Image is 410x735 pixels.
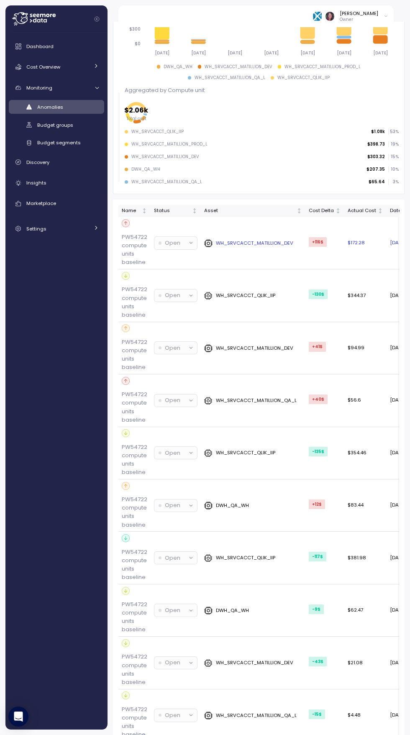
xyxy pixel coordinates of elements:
span: Monitoring [26,85,52,91]
button: Open [154,709,197,721]
p: Open [165,554,180,562]
a: Discovery [9,154,104,171]
p: WH_SRVCACCT_QLIK_IIP [216,449,275,456]
div: -130 $ [309,289,328,299]
div: -15 $ [309,709,325,719]
p: PW54722 compute units baseline [122,443,147,477]
p: WH_SRVCACCT_MATILLION_DEV [216,345,293,351]
div: +116 $ [309,237,327,247]
p: Aggregated by Compute unit [125,86,399,95]
p: $398.73 [367,141,385,147]
p: PW54722 compute units baseline [122,338,147,372]
button: Open [154,237,197,249]
tspan: [DATE] [264,50,279,56]
button: Open [154,342,197,354]
tspan: [DATE] [373,50,388,56]
div: -135 $ [309,447,328,456]
a: Marketplace [9,195,104,212]
span: Settings [26,225,46,232]
p: DWH_QA_WH [216,607,249,614]
p: PW54722 compute units baseline [122,548,147,582]
span: Budget segments [37,139,81,146]
div: Cost Delta [309,207,334,215]
p: Open [165,658,180,667]
div: WH_SRVCACCT_MATILLION_DEV [205,64,272,70]
a: Budget segments [9,136,104,150]
tspan: [DATE] [155,50,169,56]
tspan: [DATE] [337,50,351,56]
th: StatusNot sorted [151,205,201,217]
button: Open [154,604,197,616]
a: Insights [9,174,104,191]
p: WH_SRVCACCT_MATILLION_QA_L [216,397,297,404]
th: AssetNot sorted [201,205,305,217]
p: Open [165,291,180,300]
p: WH_SRVCACCT_MATILLION_DEV [216,240,293,246]
div: DWH_QA_WH [164,64,192,70]
p: Open [165,344,180,352]
span: Anomalies [37,104,63,110]
button: Open [154,447,197,459]
p: PW54722 compute units baseline [122,390,147,424]
p: PW54722 compute units baseline [122,600,147,634]
tspan: [DATE] [228,50,242,56]
div: DWH_QA_WH [131,166,160,172]
div: WH_SRVCACCT_MATILLION_PROD_L [131,141,208,147]
td: $21.08 [344,637,387,689]
div: Not sorted [141,208,147,214]
div: -43 $ [309,657,327,666]
p: $207.35 [366,166,385,172]
div: WH_SRVCACCT_QLIK_IIP [277,75,330,81]
p: PW54722 compute units baseline [122,285,147,319]
p: Open [165,396,180,405]
img: 68bfcb35cd6837274e8268f7.PNG [313,12,322,20]
p: 3 % [389,179,399,185]
a: Anomalies [9,100,104,114]
div: -9 $ [309,604,324,614]
a: Monitoring [9,79,104,96]
div: WH_SRVCACCT_MATILLION_QA_L [195,75,265,81]
td: $62.47 [344,584,387,637]
p: WH_SRVCACCT_QLIK_IIP [216,292,275,299]
div: WH_SRVCACCT_QLIK_IIP [131,129,184,135]
div: WH_SRVCACCT_MATILLION_PROD_L [284,64,361,70]
a: Budget groups [9,118,104,132]
div: Date [390,207,401,215]
p: Open [165,711,180,720]
td: $381.98 [344,532,387,584]
p: $303.32 [367,154,385,160]
span: Dashboard [26,43,54,50]
p: 53 % [389,129,399,135]
div: +40 $ [309,394,328,404]
td: $172.28 [344,217,387,269]
span: Marketplace [26,200,56,207]
tspan: $300 [129,26,141,32]
p: WH_SRVCACCT_MATILLION_QA_L [216,712,297,719]
p: Open [165,606,180,615]
a: Dashboard [9,38,104,55]
p: PW54722 compute units baseline [122,495,147,529]
p: 10 % [389,166,399,172]
td: $83.44 [344,479,387,532]
div: -117 $ [309,552,326,561]
tspan: [DATE] [300,50,315,56]
div: Name [122,207,140,215]
p: Open [165,239,180,247]
p: $1.08k [371,129,385,135]
tspan: [DATE] [191,50,206,56]
div: Not sorted [377,208,383,214]
div: [PERSON_NAME] [340,10,378,17]
span: Budget groups [37,122,73,128]
button: Collapse navigation [92,16,102,22]
tspan: $2.06k [124,105,149,115]
div: +41 $ [309,342,326,351]
div: WH_SRVCACCT_MATILLION_QA_L [131,179,202,185]
td: $94.99 [344,322,387,374]
tspan: Total cost [126,116,146,121]
p: WH_SRVCACCT_MATILLION_DEV [216,659,293,666]
p: Owner [340,17,378,23]
p: WH_SRVCACCT_QLIK_IIP [216,554,275,561]
p: DWH_QA_WH [216,502,249,509]
td: $56.6 [344,374,387,427]
button: Open [154,552,197,564]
